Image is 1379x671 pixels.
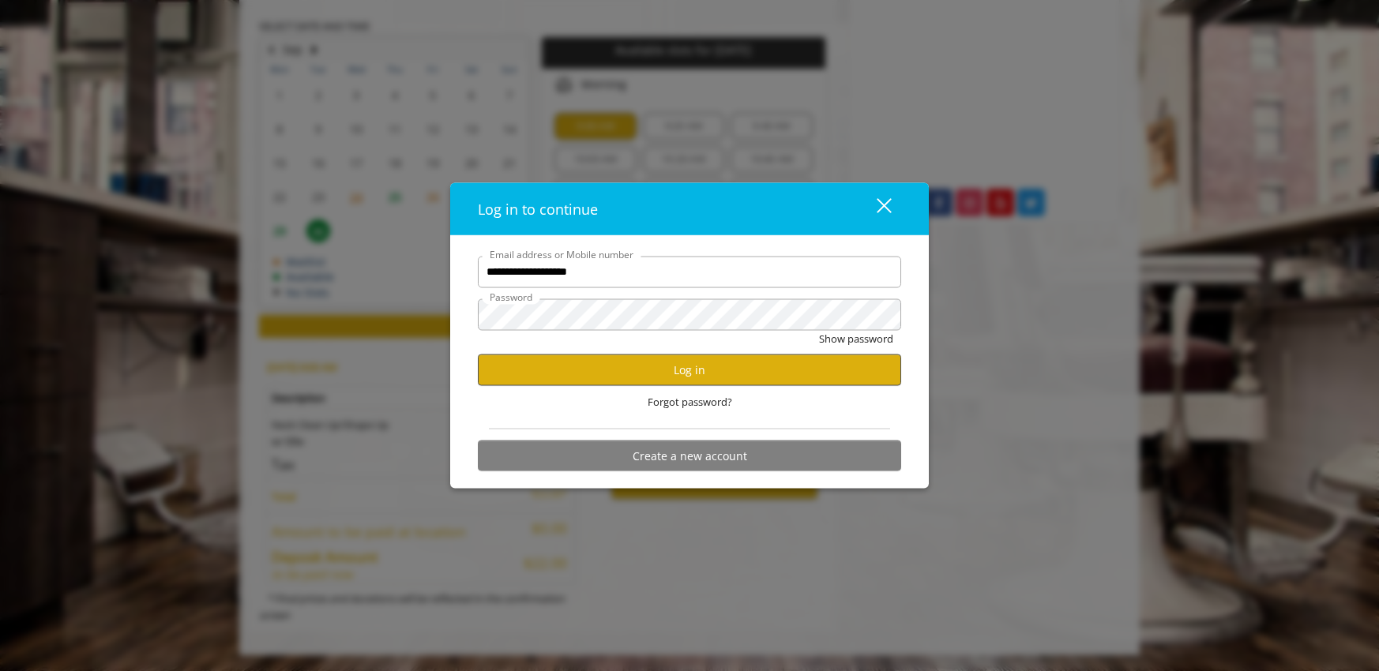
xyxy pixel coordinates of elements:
[859,197,890,221] div: close dialog
[478,440,901,471] button: Create a new account
[819,330,893,347] button: Show password
[478,199,598,218] span: Log in to continue
[478,354,901,385] button: Log in
[847,193,901,225] button: close dialog
[482,289,540,304] label: Password
[478,256,901,287] input: Email address or Mobile number
[648,393,732,410] span: Forgot password?
[478,298,901,330] input: Password
[482,246,641,261] label: Email address or Mobile number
